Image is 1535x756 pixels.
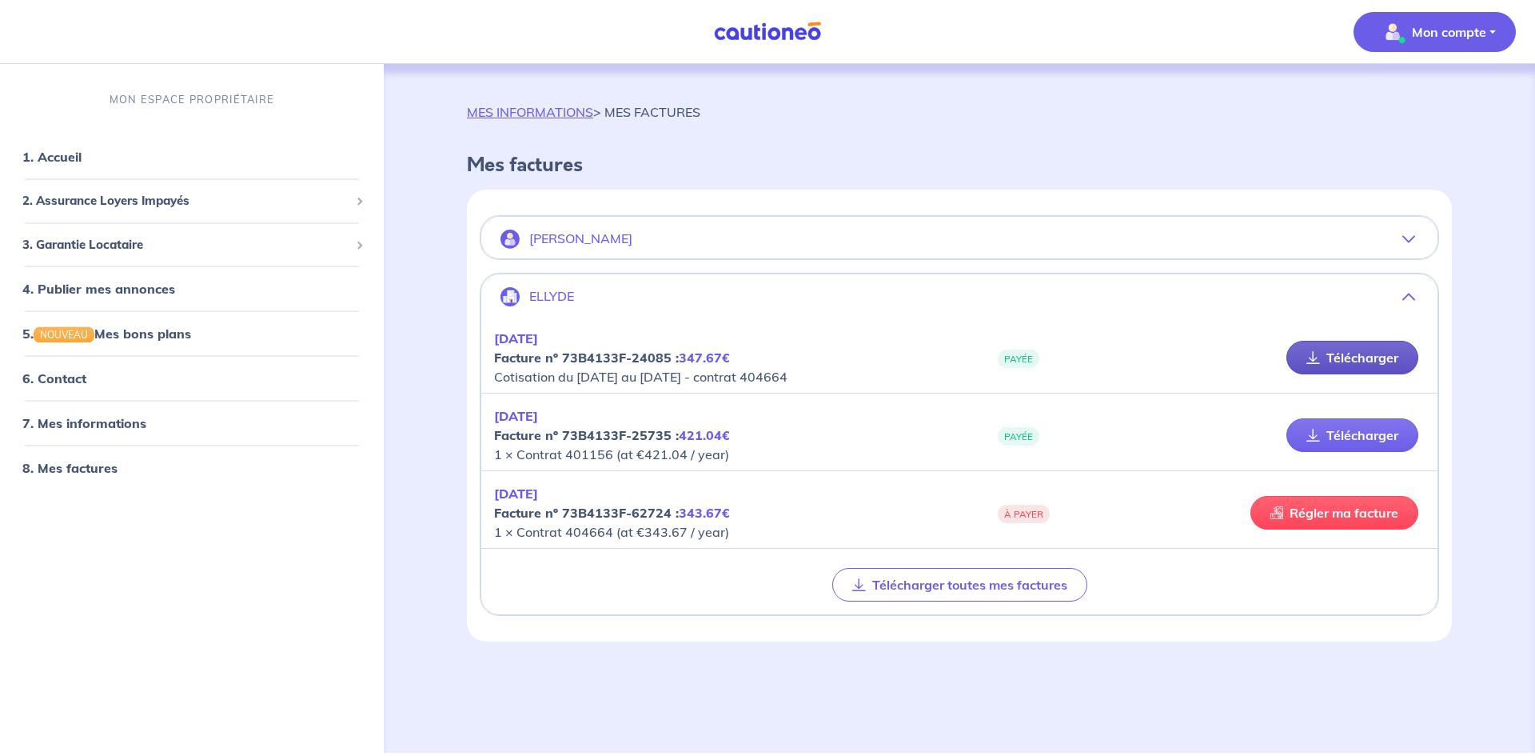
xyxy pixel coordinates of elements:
[500,287,520,306] img: illu_company.svg
[467,104,593,120] a: MES INFORMATIONS
[494,484,959,542] p: 1 × Contrat 404664 (at €343.67 / year)
[1286,418,1418,452] a: Télécharger
[494,330,538,346] em: [DATE]
[494,406,959,464] p: 1 × Contrat 401156 (at €421.04 / year)
[1354,12,1516,52] button: illu_account_valid_menu.svgMon compte
[481,278,1437,316] button: ELLYDE
[679,427,730,443] em: 421.04€
[1412,22,1486,42] p: Mon compte
[679,350,730,366] em: 347.67€
[832,568,1087,602] button: Télécharger toutes mes factures
[494,427,730,443] strong: Facture nº 73B4133F-25735 :
[6,407,377,439] div: 7. Mes informations
[6,186,377,217] div: 2. Assurance Loyers Impayés
[1286,341,1418,374] a: Télécharger
[22,149,82,165] a: 1. Accueil
[1250,496,1418,530] a: Régler ma facture
[22,415,146,431] a: 7. Mes informations
[22,460,118,476] a: 8. Mes factures
[22,370,86,386] a: 6. Contact
[22,192,349,210] span: 2. Assurance Loyers Impayés
[1380,19,1405,45] img: illu_account_valid_menu.svg
[467,154,1452,177] h4: Mes factures
[6,273,377,305] div: 4. Publier mes annonces
[679,505,730,521] em: 343.67€
[22,281,175,297] a: 4. Publier mes annonces
[6,318,377,350] div: 5.NOUVEAUMes bons plans
[6,141,377,173] div: 1. Accueil
[467,102,700,122] p: > MES FACTURES
[998,505,1050,523] span: À PAYER
[481,220,1437,258] button: [PERSON_NAME]
[494,486,538,502] em: [DATE]
[22,326,191,342] a: 5.NOUVEAUMes bons plans
[494,505,730,521] strong: Facture nº 73B4133F-62724 :
[998,427,1039,446] span: PAYÉE
[494,408,538,424] em: [DATE]
[708,22,827,42] img: Cautioneo
[110,92,274,107] p: MON ESPACE PROPRIÉTAIRE
[6,229,377,260] div: 3. Garantie Locataire
[494,329,959,386] p: Cotisation du [DATE] au [DATE] - contrat 404664
[6,362,377,394] div: 6. Contact
[22,235,349,254] span: 3. Garantie Locataire
[6,452,377,484] div: 8. Mes factures
[998,350,1039,368] span: PAYÉE
[500,230,520,249] img: illu_account.svg
[529,289,574,304] p: ELLYDE
[529,231,632,246] p: [PERSON_NAME]
[494,350,730,366] strong: Facture nº 73B4133F-24085 :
